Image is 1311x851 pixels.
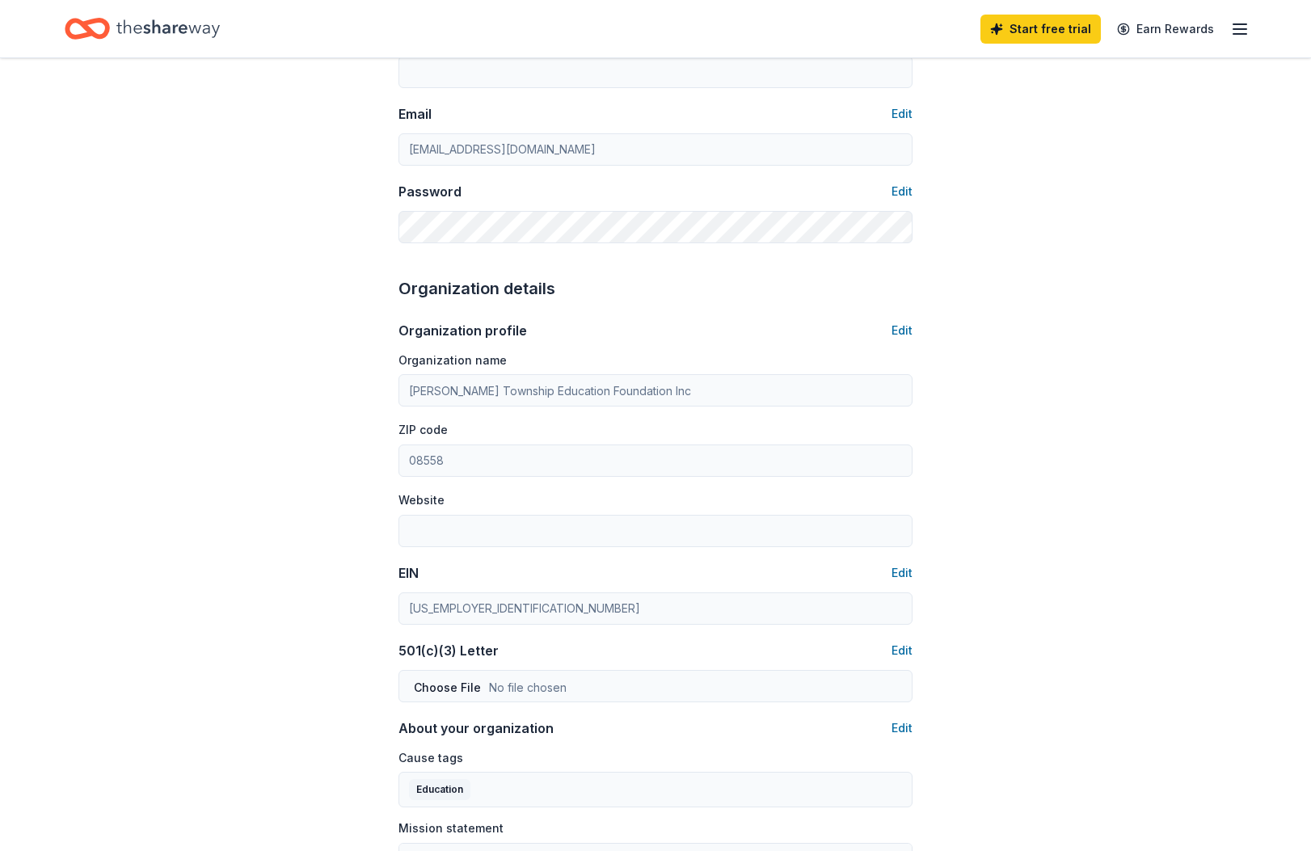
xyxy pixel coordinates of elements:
[65,10,220,48] a: Home
[892,104,913,124] button: Edit
[892,563,913,583] button: Edit
[398,750,463,766] label: Cause tags
[398,563,419,583] div: EIN
[409,779,470,800] div: Education
[398,820,504,836] label: Mission statement
[892,718,913,738] button: Edit
[398,444,913,477] input: 12345 (U.S. only)
[398,492,445,508] label: Website
[398,718,554,738] div: About your organization
[892,641,913,660] button: Edit
[892,321,913,340] button: Edit
[398,422,448,438] label: ZIP code
[892,182,913,201] button: Edit
[398,182,462,201] div: Password
[398,321,527,340] div: Organization profile
[980,15,1101,44] a: Start free trial
[398,276,913,301] div: Organization details
[398,592,913,625] input: 12-3456789
[398,641,499,660] div: 501(c)(3) Letter
[398,104,432,124] div: Email
[398,772,913,807] button: Education
[398,352,507,369] label: Organization name
[1107,15,1224,44] a: Earn Rewards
